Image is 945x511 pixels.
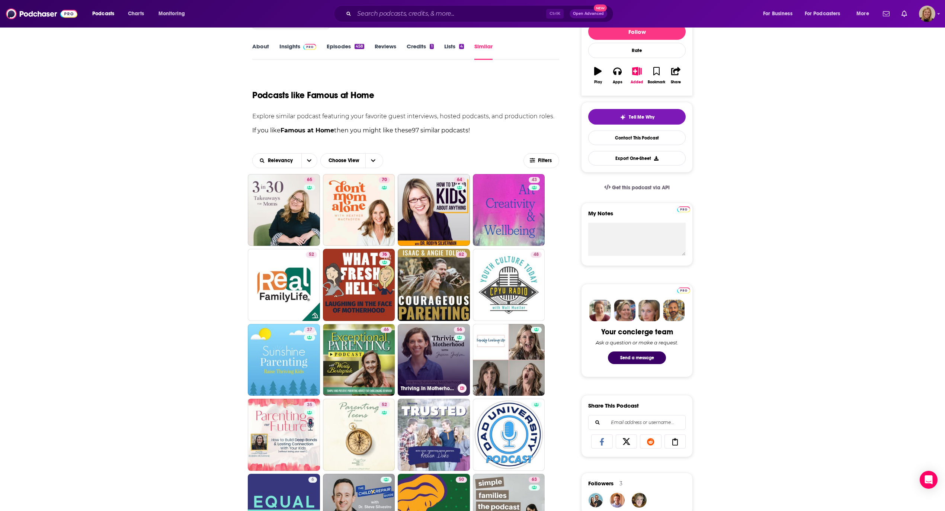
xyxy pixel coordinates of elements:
a: 52 [306,252,317,258]
div: Search followers [588,415,686,430]
img: User Profile [919,6,935,22]
a: Raebee [632,493,647,508]
a: 63 [529,477,540,483]
a: Pro website [677,205,690,212]
a: Episodes458 [327,43,364,60]
span: For Business [763,9,792,19]
span: For Podcasters [805,9,840,19]
a: 62 [398,249,470,321]
span: 64 [457,176,462,184]
a: Share on X/Twitter [616,434,637,449]
div: Share [671,80,681,84]
button: open menu [87,8,124,20]
label: My Notes [588,210,686,223]
div: Ask a question or make a request. [596,340,678,346]
a: Share on Reddit [640,434,661,449]
div: Your concierge team [601,327,673,337]
span: Followers [588,480,614,487]
a: 43 [473,174,545,246]
a: 48 [531,252,542,258]
button: Show profile menu [919,6,935,22]
div: Bookmark [648,80,665,84]
img: Jon Profile [663,300,685,321]
span: Logged in as avansolkema [919,6,935,22]
a: Copy Link [664,434,686,449]
img: ckunnen [610,493,625,508]
img: Podchaser Pro [303,44,316,50]
span: 43 [532,176,537,184]
a: Similar [474,43,493,60]
a: Charts [123,8,148,20]
span: Relevancy [268,158,295,163]
button: Export One-Sheet [588,151,686,165]
span: 56 [457,326,462,334]
button: Follow [588,23,686,40]
span: 62 [459,251,464,258]
a: About [252,43,269,60]
div: Open Intercom Messenger [920,471,938,489]
img: Podchaser - Follow, Share and Rate Podcasts [6,7,77,21]
a: 64 [454,177,465,183]
button: Play [588,62,608,89]
a: Pro website [677,286,690,293]
img: bgwl_ryan [588,493,603,508]
a: 35 [248,399,320,471]
a: Show notifications dropdown [880,7,893,20]
span: Ctrl K [546,9,564,19]
strong: Famous at Home [281,127,334,134]
div: 458 [355,44,364,49]
a: 65 [248,174,320,246]
button: Choose View [320,153,383,168]
a: 35 [304,402,315,408]
div: 1 [430,44,433,49]
img: tell me why sparkle [620,114,626,120]
button: Share [666,62,686,89]
span: Charts [128,9,144,19]
a: 48 [473,249,545,321]
span: 48 [534,251,539,258]
a: 46 [381,327,392,333]
a: Credits1 [407,43,433,60]
div: Rate [588,43,686,58]
img: Podchaser Pro [677,206,690,212]
button: open menu [253,158,301,163]
img: Podchaser Pro [677,287,690,293]
button: Added [627,62,647,89]
button: Send a message [608,351,666,364]
a: 6 [308,477,317,483]
span: Monitoring [158,9,185,19]
span: 52 [382,401,387,409]
a: 52 [379,402,390,408]
span: New [594,4,607,12]
span: 50 [459,476,464,483]
a: Contact This Podcast [588,131,686,145]
a: 43 [529,177,540,183]
a: 37 [304,327,315,333]
span: 6 [311,476,314,483]
span: 70 [382,176,387,184]
img: Sydney Profile [589,300,611,321]
a: 76 [323,249,395,321]
a: Get this podcast via API [598,179,676,197]
a: 62 [456,252,467,258]
div: Apps [613,80,622,84]
span: Get this podcast via API [612,184,670,191]
input: Email address or username... [595,415,679,430]
img: Jules Profile [638,300,660,321]
a: 56Thriving In Motherhood Podcast | Productivity, Planning, Family Systems, Time Management, Survi... [398,324,470,396]
span: Tell Me Why [629,114,654,120]
span: Open Advanced [573,12,604,16]
span: 37 [307,326,312,334]
a: 52 [323,399,395,471]
a: 65 [304,177,315,183]
img: Barbara Profile [614,300,635,321]
div: Added [631,80,643,84]
span: 35 [307,401,312,409]
span: Choose View [323,154,365,167]
span: 65 [307,176,312,184]
span: 63 [532,476,537,483]
a: 76 [379,252,390,258]
button: open menu [800,8,851,20]
a: Share on Facebook [591,434,613,449]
